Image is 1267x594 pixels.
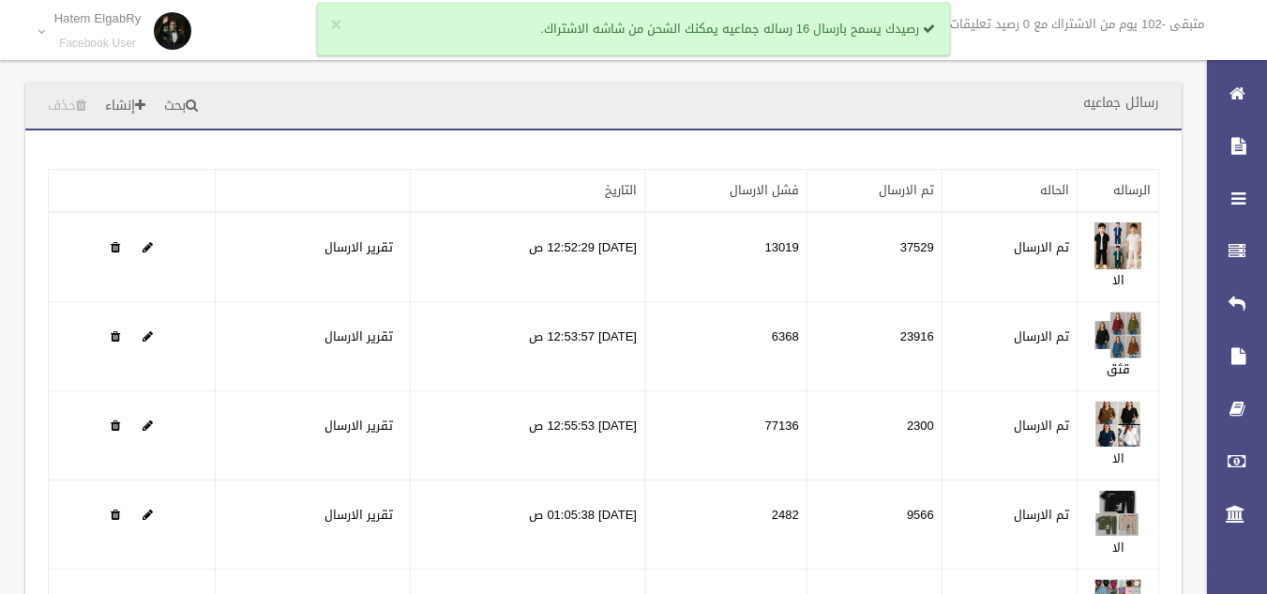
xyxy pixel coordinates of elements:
td: 2300 [807,391,942,480]
a: الا [1112,536,1124,559]
a: التاريخ [605,178,637,202]
small: Facebook User [54,37,142,51]
td: [DATE] 12:53:57 ص [411,302,645,391]
td: [DATE] 12:55:53 ص [411,391,645,480]
a: تقرير الارسال [324,325,393,348]
td: 23916 [807,302,942,391]
img: 638910754294190600.jpg [1094,401,1141,448]
td: 13019 [644,212,807,302]
th: الرساله [1078,170,1159,213]
a: بحث [157,89,205,124]
a: Edit [1094,414,1141,437]
a: تقرير الارسال [324,414,393,437]
label: تم الارسال [1014,326,1069,348]
a: قثق [1107,358,1130,381]
img: 638910759934703804.jpg [1094,490,1141,537]
a: Edit [143,325,153,348]
button: × [331,16,341,35]
a: تقرير الارسال [324,503,393,526]
label: تم الارسال [1014,415,1069,437]
a: Edit [1094,325,1141,348]
a: Edit [143,503,153,526]
p: Hatem ElgabRy [54,11,142,25]
td: [DATE] 01:05:38 ص [411,480,645,570]
td: 9566 [807,480,942,570]
a: إنشاء [98,89,153,124]
header: رسائل جماعيه [1061,84,1182,121]
td: [DATE] 12:52:29 ص [411,212,645,302]
a: تقرير الارسال [324,236,393,259]
a: الا [1112,447,1124,470]
a: Edit [143,236,153,259]
div: رصيدك يسمح بارسال 16 رساله جماعيه يمكنك الشحن من شاشه الاشتراك. [317,3,951,55]
a: تم الارسال [879,178,934,202]
a: Edit [143,414,153,437]
td: 2482 [644,480,807,570]
a: Edit [1094,503,1141,526]
a: الا [1112,268,1124,292]
img: 638910752364816942.jpg [1094,222,1141,269]
a: فشل الارسال [730,178,799,202]
td: 37529 [807,212,942,302]
label: تم الارسال [1014,504,1069,526]
label: تم الارسال [1014,236,1069,259]
a: Edit [1094,236,1141,259]
th: الحاله [942,170,1077,213]
img: 638910753509971848.jpg [1094,312,1141,358]
td: 6368 [644,302,807,391]
td: 77136 [644,391,807,480]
